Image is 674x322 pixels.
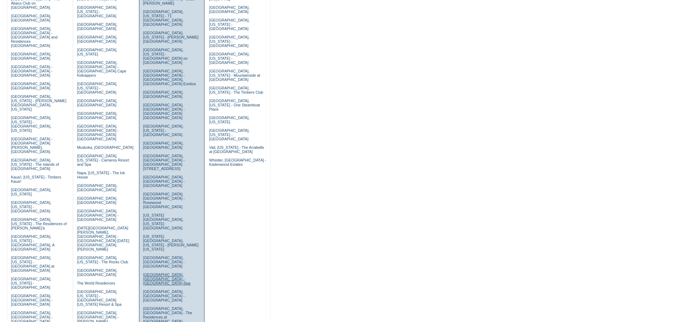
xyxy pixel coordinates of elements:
[11,158,59,171] a: [GEOGRAPHIC_DATA], [US_STATE] - The Islands of [GEOGRAPHIC_DATA]
[77,48,117,56] a: [GEOGRAPHIC_DATA], [US_STATE]
[143,103,184,120] a: [GEOGRAPHIC_DATA], [GEOGRAPHIC_DATA] - [GEOGRAPHIC_DATA] [GEOGRAPHIC_DATA]
[11,256,54,273] a: [GEOGRAPHIC_DATA], [US_STATE] - [GEOGRAPHIC_DATA] at [GEOGRAPHIC_DATA]
[77,289,122,306] a: [GEOGRAPHIC_DATA], [US_STATE] - [GEOGRAPHIC_DATA] [US_STATE] Resort & Spa
[77,183,117,192] a: [GEOGRAPHIC_DATA], [GEOGRAPHIC_DATA]
[11,27,58,48] a: [GEOGRAPHIC_DATA], [GEOGRAPHIC_DATA] - [GEOGRAPHIC_DATA] and Residences [GEOGRAPHIC_DATA]
[143,289,184,302] a: [GEOGRAPHIC_DATA], [GEOGRAPHIC_DATA] - [GEOGRAPHIC_DATA]
[77,268,117,277] a: [GEOGRAPHIC_DATA], [GEOGRAPHIC_DATA]
[209,145,264,154] a: Vail, [US_STATE] - The Arrabelle at [GEOGRAPHIC_DATA]
[77,256,128,264] a: [GEOGRAPHIC_DATA], [US_STATE] - The Rocks Club
[11,234,54,251] a: [GEOGRAPHIC_DATA], [US_STATE] - [GEOGRAPHIC_DATA], A [GEOGRAPHIC_DATA]
[209,128,249,141] a: [GEOGRAPHIC_DATA], [US_STATE] - [GEOGRAPHIC_DATA]
[11,65,52,77] a: [GEOGRAPHIC_DATA] - [GEOGRAPHIC_DATA] - [GEOGRAPHIC_DATA]
[77,209,119,222] a: [GEOGRAPHIC_DATA], [GEOGRAPHIC_DATA] - [GEOGRAPHIC_DATA]
[209,86,263,94] a: [GEOGRAPHIC_DATA], [US_STATE] - The Timbers Club
[77,82,117,94] a: [GEOGRAPHIC_DATA], [US_STATE] - [GEOGRAPHIC_DATA]
[209,52,249,65] a: [GEOGRAPHIC_DATA], [US_STATE] - [GEOGRAPHIC_DATA]
[11,116,51,133] a: [GEOGRAPHIC_DATA], [US_STATE] - [GEOGRAPHIC_DATA], [US_STATE]
[77,60,126,77] a: [GEOGRAPHIC_DATA], [GEOGRAPHIC_DATA] - [GEOGRAPHIC_DATA] Cape Kidnappers
[11,94,67,111] a: [GEOGRAPHIC_DATA], [US_STATE] - [PERSON_NAME][GEOGRAPHIC_DATA], [US_STATE]
[11,294,52,306] a: [GEOGRAPHIC_DATA], [GEOGRAPHIC_DATA] - [GEOGRAPHIC_DATA]
[77,35,117,43] a: [GEOGRAPHIC_DATA], [GEOGRAPHIC_DATA]
[77,5,117,18] a: [GEOGRAPHIC_DATA], [US_STATE] - [GEOGRAPHIC_DATA]
[11,52,51,60] a: [GEOGRAPHIC_DATA], [GEOGRAPHIC_DATA]
[143,90,183,99] a: [GEOGRAPHIC_DATA], [GEOGRAPHIC_DATA]
[77,196,117,205] a: [GEOGRAPHIC_DATA], [GEOGRAPHIC_DATA]
[209,116,249,124] a: [GEOGRAPHIC_DATA], [US_STATE]
[143,154,184,171] a: [GEOGRAPHIC_DATA], [GEOGRAPHIC_DATA] - [GEOGRAPHIC_DATA][STREET_ADDRESS]
[11,188,51,196] a: [GEOGRAPHIC_DATA], [US_STATE]
[143,124,183,137] a: [GEOGRAPHIC_DATA], [US_STATE] - [GEOGRAPHIC_DATA]
[143,234,198,251] a: [US_STATE][GEOGRAPHIC_DATA], [US_STATE] - [PERSON_NAME] [US_STATE]
[209,69,260,82] a: [GEOGRAPHIC_DATA], [US_STATE] - Mountainside at [GEOGRAPHIC_DATA]
[143,31,198,43] a: [GEOGRAPHIC_DATA], [US_STATE] - [PERSON_NAME][GEOGRAPHIC_DATA]
[77,111,117,120] a: [GEOGRAPHIC_DATA], [GEOGRAPHIC_DATA]
[11,217,67,230] a: [GEOGRAPHIC_DATA], [US_STATE] - The Residences of [PERSON_NAME]'a
[143,256,184,268] a: [GEOGRAPHIC_DATA], [GEOGRAPHIC_DATA] - [GEOGRAPHIC_DATA]
[77,171,125,179] a: Napa, [US_STATE] - The Ink House
[143,175,184,188] a: [GEOGRAPHIC_DATA], [GEOGRAPHIC_DATA] - [GEOGRAPHIC_DATA]
[11,277,51,289] a: [GEOGRAPHIC_DATA], [US_STATE] - [GEOGRAPHIC_DATA]
[209,158,266,166] a: Whistler, [GEOGRAPHIC_DATA] - Kadenwood Estates
[209,18,249,31] a: [GEOGRAPHIC_DATA], [US_STATE] - [GEOGRAPHIC_DATA]
[143,273,190,285] a: [GEOGRAPHIC_DATA], [GEOGRAPHIC_DATA] - [GEOGRAPHIC_DATA]-Spa
[77,281,115,285] a: The World Residences
[143,69,196,86] a: [GEOGRAPHIC_DATA], [GEOGRAPHIC_DATA] - [GEOGRAPHIC_DATA], [GEOGRAPHIC_DATA] Exotica
[77,154,129,166] a: [GEOGRAPHIC_DATA], [US_STATE] - Carneros Resort and Spa
[77,226,129,251] a: [DATE][GEOGRAPHIC_DATA][PERSON_NAME], [GEOGRAPHIC_DATA] - [GEOGRAPHIC_DATA] [DATE][GEOGRAPHIC_DAT...
[143,213,183,230] a: [US_STATE][GEOGRAPHIC_DATA], [US_STATE][GEOGRAPHIC_DATA]
[77,145,133,150] a: Muskoka, [GEOGRAPHIC_DATA]
[143,48,188,65] a: [GEOGRAPHIC_DATA], [US_STATE] - [GEOGRAPHIC_DATA] on [GEOGRAPHIC_DATA]
[11,137,52,154] a: [GEOGRAPHIC_DATA] - [GEOGRAPHIC_DATA][PERSON_NAME], [GEOGRAPHIC_DATA]
[11,82,51,90] a: [GEOGRAPHIC_DATA], [GEOGRAPHIC_DATA]
[143,192,184,209] a: [GEOGRAPHIC_DATA], [GEOGRAPHIC_DATA] - Rosewood [GEOGRAPHIC_DATA]
[11,14,51,22] a: [GEOGRAPHIC_DATA], [GEOGRAPHIC_DATA]
[209,99,260,111] a: [GEOGRAPHIC_DATA], [US_STATE] - One Steamboat Place
[77,124,119,141] a: [GEOGRAPHIC_DATA], [GEOGRAPHIC_DATA] - [GEOGRAPHIC_DATA] [GEOGRAPHIC_DATA]
[209,5,249,14] a: [GEOGRAPHIC_DATA], [GEOGRAPHIC_DATA]
[77,22,117,31] a: [GEOGRAPHIC_DATA], [GEOGRAPHIC_DATA]
[77,99,117,107] a: [GEOGRAPHIC_DATA], [GEOGRAPHIC_DATA]
[143,10,183,27] a: [GEOGRAPHIC_DATA], [US_STATE] - 71 [GEOGRAPHIC_DATA], [GEOGRAPHIC_DATA]
[11,175,61,183] a: Kaua'i, [US_STATE] - Timbers Kaua'i
[143,141,183,150] a: [GEOGRAPHIC_DATA], [GEOGRAPHIC_DATA]
[11,200,51,213] a: [GEOGRAPHIC_DATA], [US_STATE] - [GEOGRAPHIC_DATA]
[209,35,249,48] a: [GEOGRAPHIC_DATA], [US_STATE] - [GEOGRAPHIC_DATA]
